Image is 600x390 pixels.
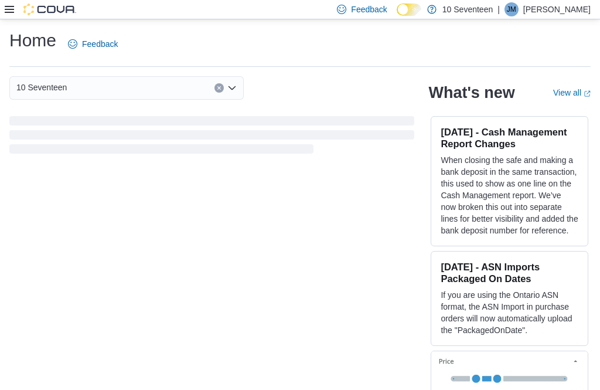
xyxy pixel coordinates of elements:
[9,118,414,156] span: Loading
[441,154,578,236] p: When closing the safe and making a bank deposit in the same transaction, this used to show as one...
[82,38,118,50] span: Feedback
[397,4,421,16] input: Dark Mode
[441,261,578,284] h3: [DATE] - ASN Imports Packaged On Dates
[428,83,514,102] h2: What's new
[584,90,591,97] svg: External link
[214,83,224,93] button: Clear input
[497,2,500,16] p: |
[16,80,67,94] span: 10 Seventeen
[63,32,122,56] a: Feedback
[442,2,493,16] p: 10 Seventeen
[9,29,56,52] h1: Home
[227,83,237,93] button: Open list of options
[441,289,578,336] p: If you are using the Ontario ASN format, the ASN Import in purchase orders will now automatically...
[504,2,519,16] div: Jeremy Mead
[553,88,591,97] a: View allExternal link
[23,4,76,15] img: Cova
[351,4,387,15] span: Feedback
[523,2,591,16] p: [PERSON_NAME]
[441,126,578,150] h3: [DATE] - Cash Management Report Changes
[507,2,516,16] span: JM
